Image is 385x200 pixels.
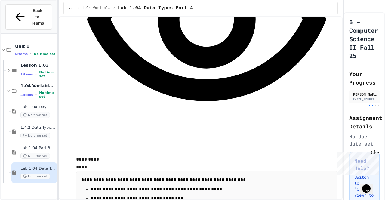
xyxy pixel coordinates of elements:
span: Lab 1.04 Day 1 [20,105,56,110]
iframe: chat widget [335,150,379,175]
span: 1 items [20,72,33,76]
span: • [30,51,31,56]
span: No time set [20,133,50,138]
span: No time set [20,112,50,118]
h2: Your Progress [349,70,380,87]
span: • [35,72,37,77]
div: No due date set [349,133,380,147]
span: Back to Teams [30,8,45,26]
button: Back to Teams [5,4,52,30]
span: 1.4.2 Data Types 2 [20,125,56,130]
span: / [113,6,115,11]
div: [EMAIL_ADDRESS][DOMAIN_NAME] [351,97,378,102]
div: Chat with us now!Close [2,2,42,38]
span: Lab 1.04 Data Types Part 4 [20,166,56,171]
span: ... [69,6,75,11]
span: 1.04 Variables and User Input [20,83,56,88]
span: / [77,6,79,11]
span: No time set [39,70,56,78]
span: 5 items [15,52,28,56]
h1: 6 - Computer Science II Fall 25 [349,18,380,60]
span: No time set [20,153,50,159]
span: No time set [20,174,50,179]
span: 1.04 Variables and User Input [82,6,111,11]
span: No time set [34,52,55,56]
div: [PERSON_NAME] [351,91,378,97]
span: Unit 1 [15,44,56,49]
iframe: chat widget [360,176,379,194]
span: Lab 1.04 Data Types Part 4 [118,5,193,12]
span: Lab 1.04 Part 3 [20,146,56,151]
h2: Assignment Details [349,114,380,131]
span: No time set [39,91,56,99]
span: Lesson 1.03 [20,63,56,68]
span: 4 items [20,93,33,97]
span: • [35,92,37,97]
